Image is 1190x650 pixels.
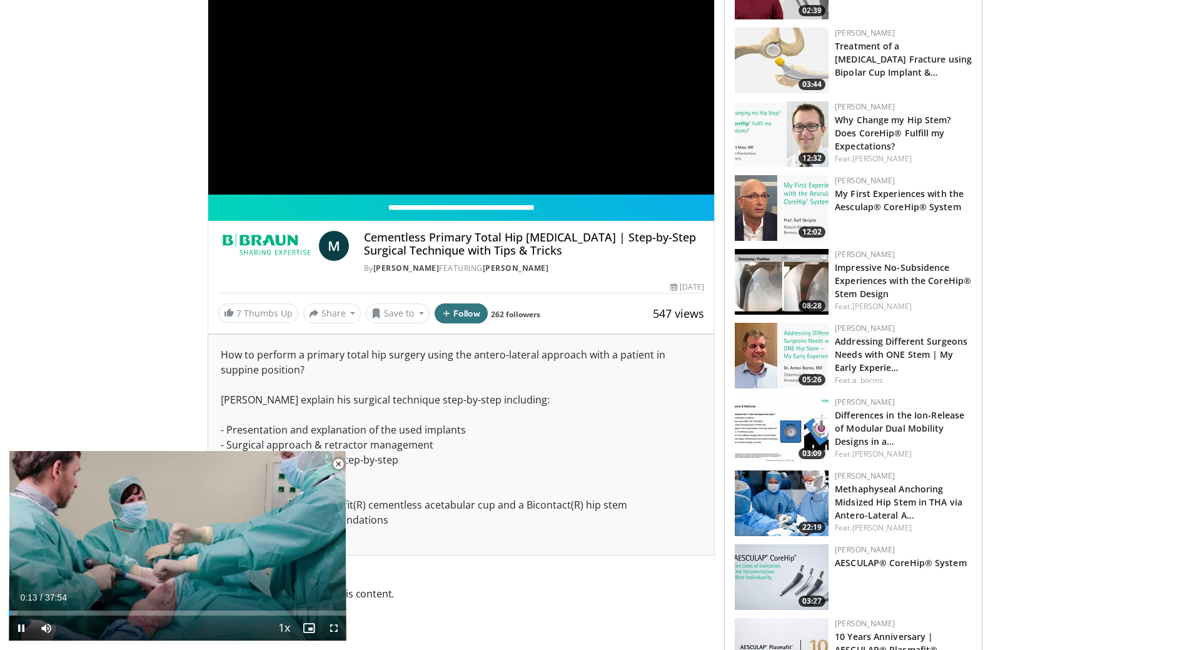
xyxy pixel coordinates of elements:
[366,303,430,323] button: Save to
[296,616,321,641] button: Enable picture-in-picture mode
[373,263,440,273] a: [PERSON_NAME]
[303,303,361,323] button: Share
[835,40,972,78] a: Treatment of a [MEDICAL_DATA] Fracture using Bipolar Cup Implant &…
[483,263,549,273] a: [PERSON_NAME]
[735,323,829,388] img: 7b41c829-2d1c-4065-9c2d-b67e4aa25654.jpg.150x105_q85_crop-smart_upscale.jpg
[835,470,895,481] a: [PERSON_NAME]
[835,101,895,112] a: [PERSON_NAME]
[735,175,829,241] a: 12:02
[799,79,825,90] span: 03:44
[670,282,704,293] div: [DATE]
[735,249,829,315] a: 08:28
[218,303,298,323] a: 7 Thumbs Up
[799,153,825,164] span: 12:32
[835,522,972,534] div: Feat.
[364,263,704,274] div: By FEATURING
[852,153,912,164] a: [PERSON_NAME]
[835,557,967,569] a: AESCULAP® CoreHip® System
[735,249,829,315] img: d2f97bc0-25d0-43ab-8f0a-b4da829c9faf.150x105_q85_crop-smart_upscale.jpg
[236,307,241,319] span: 7
[491,309,540,320] a: 262 followers
[835,188,964,213] a: My First Experiences with the Aesculap® CoreHip® System
[735,470,829,536] a: 22:19
[835,483,962,521] a: Methaphyseal Anchoring Midsized Hip Stem in THA via Antero-Lateral A…
[835,335,967,373] a: Addressing Different Surgeons Needs with ONE Stem | My Early Experie…
[735,323,829,388] a: 05:26
[835,323,895,333] a: [PERSON_NAME]
[735,175,829,241] img: d73e04c3-288b-4a17-9b46-60ae1f641967.jpg.150x105_q85_crop-smart_upscale.jpg
[835,409,964,447] a: Differences in the Ion-Release of Modular Dual Mobility Designs in a…
[835,28,895,38] a: [PERSON_NAME]
[735,397,829,462] img: 7317ee1e-1772-4d4a-83f6-4d8a86147b8d.150x105_q85_crop-smart_upscale.jpg
[835,301,972,312] div: Feat.
[208,586,715,602] span: Comments are disabled for this content.
[852,522,912,533] a: [PERSON_NAME]
[835,175,895,186] a: [PERSON_NAME]
[34,616,59,641] button: Mute
[653,306,704,321] span: 547 views
[735,101,829,167] img: 91b111a7-5173-4914-9915-8ee52757365d.jpg.150x105_q85_crop-smart_upscale.jpg
[835,375,972,386] div: Feat.
[45,592,67,602] span: 37:54
[9,451,346,641] video-js: Video Player
[271,616,296,641] button: Playback Rate
[9,616,34,641] button: Pause
[799,448,825,459] span: 03:09
[208,335,715,555] div: How to perform a primary total hip surgery using the antero-lateral approach with a patient in su...
[40,592,43,602] span: /
[364,231,704,258] h4: Cementless Primary Total Hip [MEDICAL_DATA] | Step-by-Step Surgical Technique with Tips & Tricks
[735,544,829,610] img: a3c568a4-c143-4214-bbc9-58475eedb97e.150x105_q85_crop-smart_upscale.jpg
[835,618,895,629] a: [PERSON_NAME]
[852,301,912,312] a: [PERSON_NAME]
[835,397,895,407] a: [PERSON_NAME]
[735,397,829,462] a: 03:09
[835,114,950,152] a: Why Change my Hip Stem? Does CoreHip® Fulfill my Expectations?
[735,28,829,93] img: dd541074-bb98-4b7d-853b-83c717806bb5.jpg.150x105_q85_crop-smart_upscale.jpg
[835,262,971,300] a: Impressive No-Subsidence Experiences with the CoreHip® Stem Design
[326,451,351,477] button: Close
[799,5,825,16] span: 02:39
[9,611,346,616] div: Progress Bar
[799,596,825,607] span: 03:27
[735,544,829,610] a: 03:27
[835,249,895,260] a: [PERSON_NAME]
[799,522,825,533] span: 22:19
[218,231,314,261] img: B. Braun
[799,300,825,312] span: 08:28
[319,231,349,261] a: M
[852,449,912,459] a: [PERSON_NAME]
[835,544,895,555] a: [PERSON_NAME]
[321,616,346,641] button: Fullscreen
[735,470,829,536] img: cfd07545-3ee1-49d6-bc0a-30df3feccb16.150x105_q85_crop-smart_upscale.jpg
[735,28,829,93] a: 03:44
[735,101,829,167] a: 12:32
[799,374,825,385] span: 05:26
[835,449,972,460] div: Feat.
[20,592,37,602] span: 0:13
[852,375,884,385] a: a. borms
[435,303,488,323] button: Follow
[835,153,972,165] div: Feat.
[799,226,825,238] span: 12:02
